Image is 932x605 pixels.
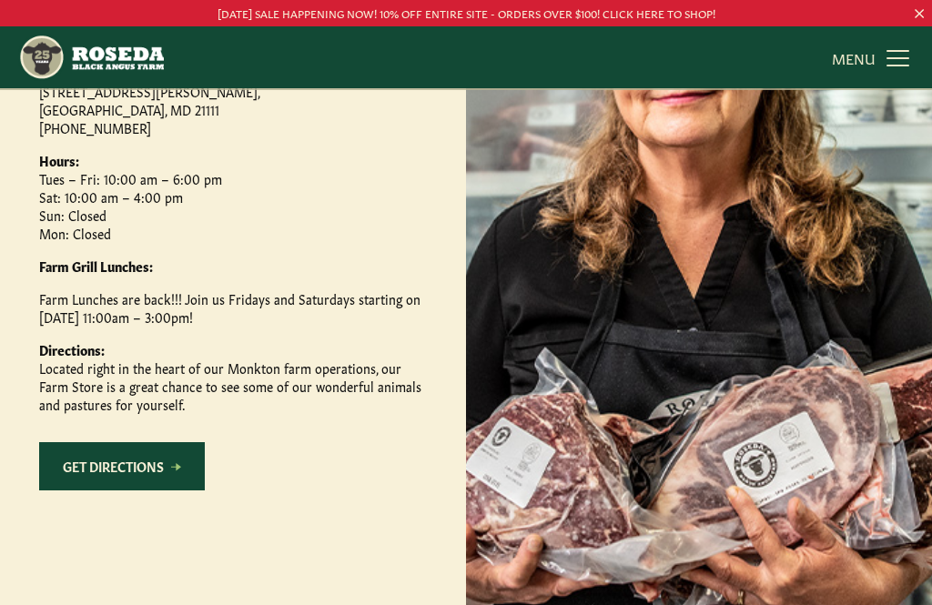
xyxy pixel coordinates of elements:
[18,34,164,81] img: https://roseda.com/wp-content/uploads/2021/05/roseda-25-header.png
[39,340,105,358] strong: Directions:
[39,151,421,242] p: Tues – Fri: 10:00 am – 6:00 pm Sat: 10:00 am – 4:00 pm Sun: Closed Mon: Closed
[39,442,205,490] a: Get Directions
[18,26,913,88] nav: Main Navigation
[46,4,886,23] p: [DATE] SALE HAPPENING NOW! 10% OFF ENTIRE SITE - ORDERS OVER $100! CLICK HERE TO SHOP!
[39,151,79,169] strong: Hours:
[832,46,876,68] span: MENU
[39,257,153,275] strong: Farm Grill Lunches:
[39,289,421,326] p: Farm Lunches are back!!! Join us Fridays and Saturdays starting on [DATE] 11:00am – 3:00pm!
[39,82,421,136] p: [STREET_ADDRESS][PERSON_NAME], [GEOGRAPHIC_DATA], MD 21111 [PHONE_NUMBER]
[39,340,421,413] p: Located right in the heart of our Monkton farm operations, our Farm Store is a great chance to se...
